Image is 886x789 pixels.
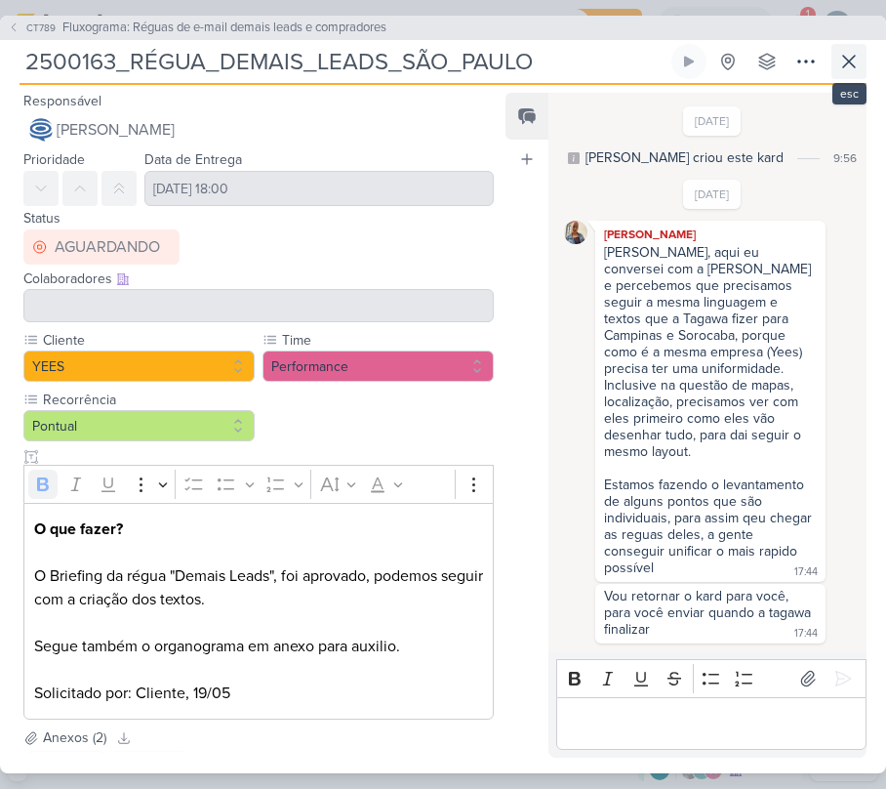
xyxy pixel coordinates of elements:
[57,118,175,142] span: [PERSON_NAME]
[23,269,494,289] div: Colaboradores
[833,149,857,167] div: 9:56
[20,44,667,79] input: Kard Sem Título
[23,112,494,147] button: [PERSON_NAME]
[23,93,101,109] label: Responsável
[34,566,483,609] span: O Briefing da régua "Demais Leads", foi aprovado, podemos seguir com a criação dos textos.
[794,626,818,642] div: 17:44
[262,351,494,382] button: Performance
[34,637,400,656] span: Segue também o organograma em anexo para auxilio.
[29,118,53,142] img: Caroline Traven De Andrade
[585,147,784,168] div: [PERSON_NAME] criou este kard
[23,410,255,441] button: Pontual
[832,83,866,104] div: esc
[23,151,85,168] label: Prioridade
[681,54,697,69] div: Ligar relógio
[23,229,180,265] button: AGUARDANDO
[556,697,866,751] div: Editor editing area: main
[144,171,494,206] input: Select a date
[144,151,242,168] label: Data de Entrega
[604,588,815,638] div: Vou retornar o kard para você, para você enviar quando a tagawa finalizar
[23,210,60,227] label: Status
[41,390,255,410] label: Recorrência
[41,330,255,351] label: Cliente
[23,503,494,721] div: Editor editing area: main
[34,518,483,705] p: Solicitado por: Cliente, 19/05
[23,465,494,503] div: Editor toolbar
[564,221,587,244] img: Iara Santos
[55,235,160,259] div: AGUARDANDO
[556,659,866,697] div: Editor toolbar
[604,244,817,460] div: [PERSON_NAME], aqui eu conversei com a [PERSON_NAME] e percebemos que precisamos seguir a mesma l...
[34,519,123,539] strong: O que fazer?
[604,477,816,576] div: Estamos fazendo o levantamento de alguns pontos que são individuais, para assim qeu chegar as reg...
[23,351,255,382] button: YEES
[794,564,818,580] div: 17:44
[280,330,494,351] label: Time
[43,727,106,748] div: Anexos (2)
[599,225,822,244] div: [PERSON_NAME]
